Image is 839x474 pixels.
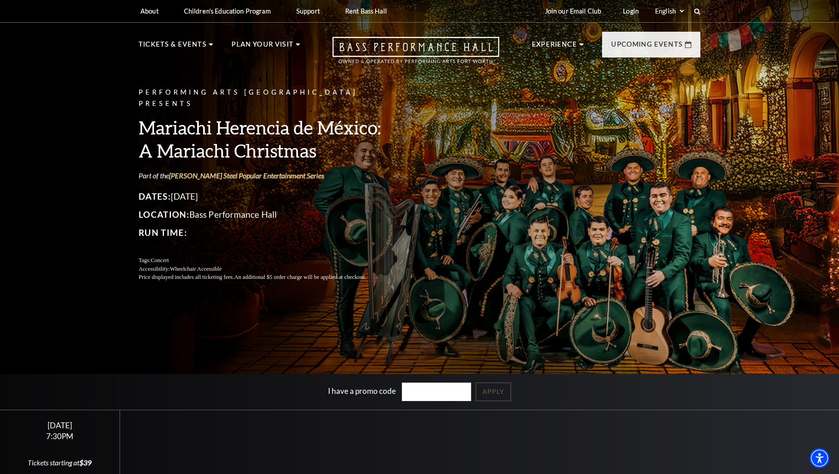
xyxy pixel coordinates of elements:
[231,39,294,55] p: Plan Your Visit
[184,7,271,15] p: Children's Education Program
[139,265,388,273] p: Accessibility:
[139,171,388,181] p: Part of the
[139,191,171,201] span: Dates:
[234,274,366,280] span: An additional $5 order charge will be applied at checkout.
[169,171,324,180] a: [PERSON_NAME] Steel Popular Entertainment Series
[139,207,388,222] p: Bass Performance Hall
[139,189,388,204] p: [DATE]
[345,7,387,15] p: Rent Bass Hall
[653,7,685,15] select: Select:
[170,266,222,272] span: Wheelchair Accessible
[140,7,159,15] p: About
[139,227,187,238] span: Run Time:
[139,87,388,110] p: Performing Arts [GEOGRAPHIC_DATA] Presents
[151,257,169,263] span: Concert
[139,209,189,220] span: Location:
[296,7,320,15] p: Support
[532,39,577,55] p: Experience
[11,421,109,430] div: [DATE]
[611,39,683,55] p: Upcoming Events
[139,39,207,55] p: Tickets & Events
[139,256,388,265] p: Tags:
[328,386,396,396] label: I have a promo code
[139,273,388,282] p: Price displayed includes all ticketing fees.
[139,116,388,162] h3: Mariachi Herencia de México: A Mariachi Christmas
[11,458,109,468] div: Tickets starting at
[11,432,109,440] div: 7:30PM
[79,458,92,467] span: $39
[810,448,829,468] div: Accessibility Menu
